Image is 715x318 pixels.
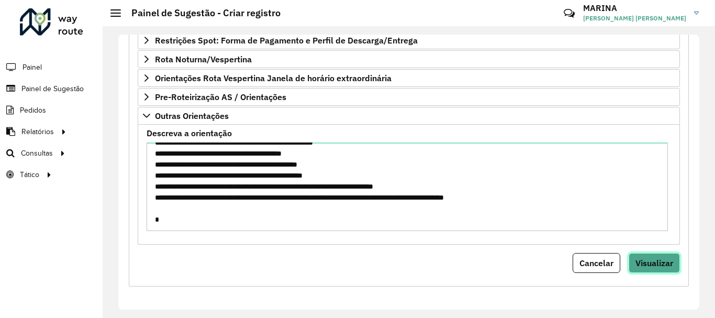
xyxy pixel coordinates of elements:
[138,31,680,49] a: Restrições Spot: Forma de Pagamento e Perfil de Descarga/Entrega
[629,253,680,273] button: Visualizar
[147,127,232,139] label: Descreva a orientação
[558,2,580,25] a: Contato Rápido
[583,14,686,23] span: [PERSON_NAME] [PERSON_NAME]
[155,74,392,82] span: Orientações Rota Vespertina Janela de horário extraordinária
[573,253,620,273] button: Cancelar
[138,69,680,87] a: Orientações Rota Vespertina Janela de horário extraordinária
[138,50,680,68] a: Rota Noturna/Vespertina
[635,258,673,268] span: Visualizar
[138,125,680,245] div: Outras Orientações
[579,258,613,268] span: Cancelar
[20,169,39,180] span: Tático
[583,3,686,13] h3: MARINA
[20,105,46,116] span: Pedidos
[21,83,84,94] span: Painel de Sugestão
[21,148,53,159] span: Consultas
[155,36,418,45] span: Restrições Spot: Forma de Pagamento e Perfil de Descarga/Entrega
[138,107,680,125] a: Outras Orientações
[121,7,281,19] h2: Painel de Sugestão - Criar registro
[155,93,286,101] span: Pre-Roteirização AS / Orientações
[21,126,54,137] span: Relatórios
[23,62,42,73] span: Painel
[138,88,680,106] a: Pre-Roteirização AS / Orientações
[155,55,252,63] span: Rota Noturna/Vespertina
[155,112,229,120] span: Outras Orientações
